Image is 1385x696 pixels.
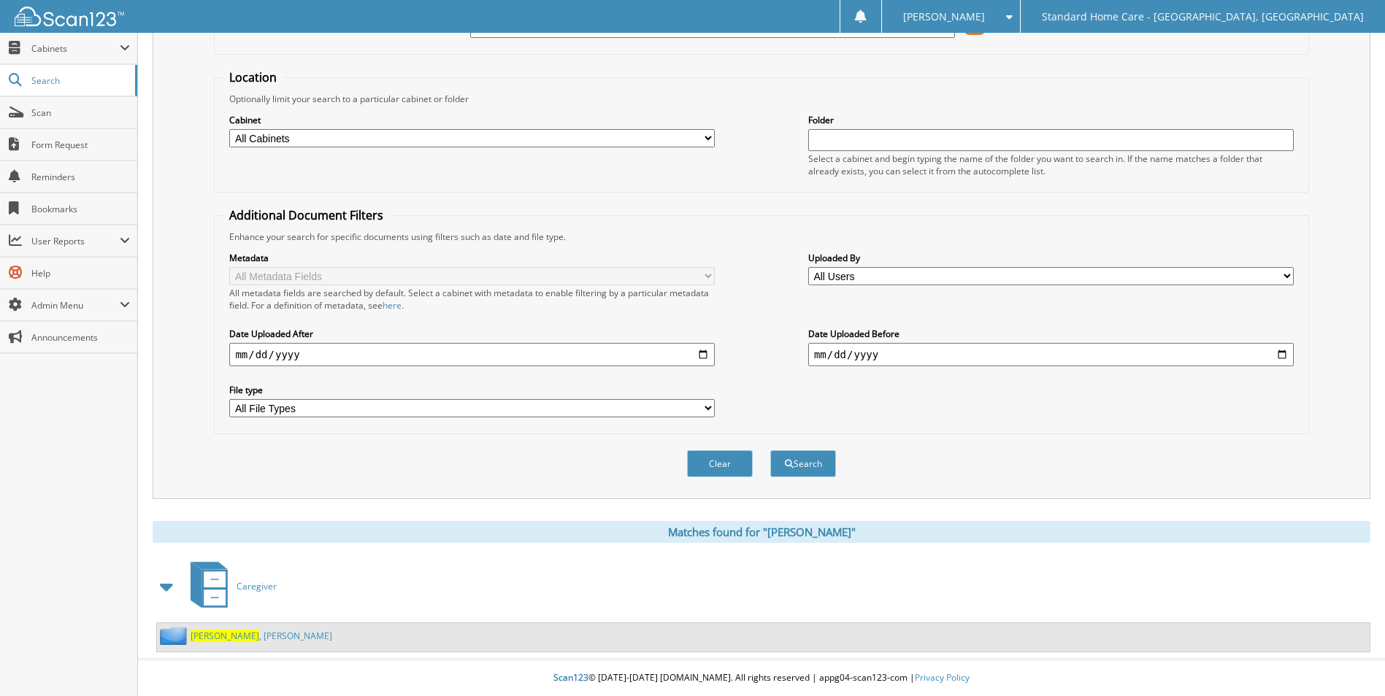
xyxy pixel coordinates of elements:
div: All metadata fields are searched by default. Select a cabinet with metadata to enable filtering b... [229,287,715,312]
span: Scan123 [553,671,588,684]
span: Cabinets [31,42,120,55]
div: © [DATE]-[DATE] [DOMAIN_NAME]. All rights reserved | appg04-scan123-com | [138,660,1385,696]
label: Date Uploaded After [229,328,715,340]
div: Optionally limit your search to a particular cabinet or folder [222,93,1300,105]
span: Bookmarks [31,203,130,215]
a: Caregiver [182,557,277,615]
span: Standard Home Care - [GEOGRAPHIC_DATA], [GEOGRAPHIC_DATA] [1042,12,1364,21]
label: File type [229,384,715,396]
img: scan123-logo-white.svg [15,7,124,26]
span: Reminders [31,171,130,183]
span: [PERSON_NAME] [903,12,985,21]
span: [PERSON_NAME] [191,630,259,642]
span: Admin Menu [31,299,120,312]
span: Help [31,267,130,279]
label: Uploaded By [808,252,1294,264]
label: Metadata [229,252,715,264]
img: folder2.png [160,627,191,645]
iframe: Chat Widget [1312,626,1385,696]
span: User Reports [31,235,120,247]
a: Privacy Policy [915,671,970,684]
span: Form Request [31,139,130,151]
input: end [808,343,1294,366]
div: Matches found for "[PERSON_NAME]" [153,521,1370,543]
span: Caregiver [237,580,277,592]
span: Announcements [31,331,130,344]
a: here [383,299,402,312]
a: [PERSON_NAME], [PERSON_NAME] [191,630,332,642]
button: Search [770,450,836,477]
div: Enhance your search for specific documents using filters such as date and file type. [222,231,1300,243]
span: Search [31,74,128,87]
input: start [229,343,715,366]
button: Clear [687,450,753,477]
div: Select a cabinet and begin typing the name of the folder you want to search in. If the name match... [808,152,1294,177]
legend: Location [222,69,284,85]
label: Folder [808,114,1294,126]
span: Scan [31,107,130,119]
label: Date Uploaded Before [808,328,1294,340]
label: Cabinet [229,114,715,126]
legend: Additional Document Filters [222,207,391,223]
